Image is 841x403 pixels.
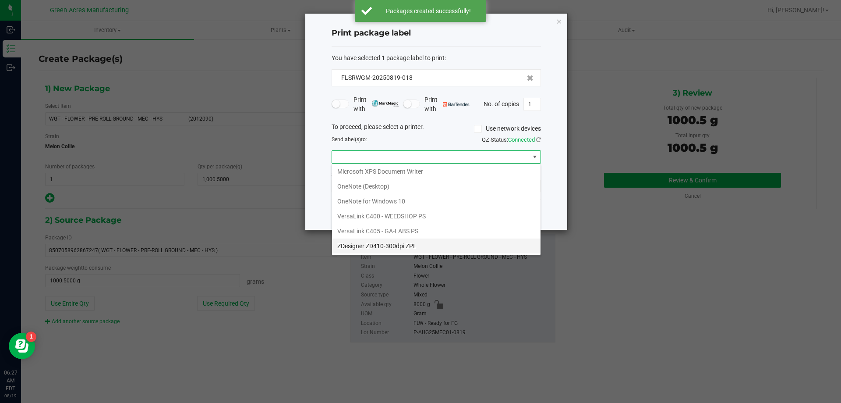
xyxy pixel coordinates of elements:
[332,28,541,39] h4: Print package label
[325,122,548,136] div: To proceed, please select a printer.
[332,53,541,63] div: :
[332,209,541,224] li: VersaLink C400 - WEEDSHOP PS
[332,224,541,239] li: VersaLink C405 - GA-LABS PS
[508,136,535,143] span: Connected
[424,95,470,114] span: Print with
[332,164,541,179] li: Microsoft XPS Document Writer
[482,136,541,143] span: QZ Status:
[9,333,35,359] iframe: Resource center
[443,102,470,107] img: bartender.png
[343,136,361,143] span: label(s)
[325,170,548,179] div: Select a label template.
[353,95,399,114] span: Print with
[484,100,519,107] span: No. of copies
[332,54,445,61] span: You have selected 1 package label to print
[26,332,36,342] iframe: Resource center unread badge
[332,194,541,209] li: OneNote for Windows 10
[372,100,399,107] img: mark_magic_cybra.png
[474,124,541,133] label: Use network devices
[341,74,413,81] span: FLSRWGM-20250819-018
[377,7,480,15] div: Packages created successfully!
[332,179,541,194] li: OneNote (Desktop)
[332,136,367,143] span: Send to:
[332,239,541,253] li: ZDesigner ZD410-300dpi ZPL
